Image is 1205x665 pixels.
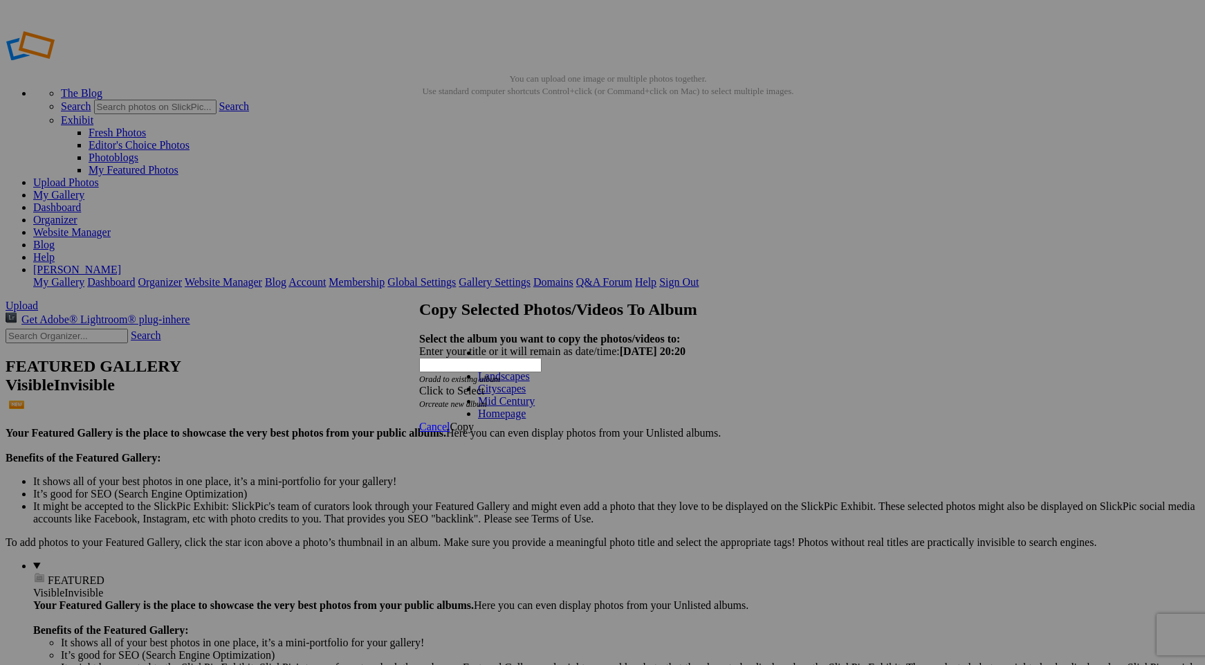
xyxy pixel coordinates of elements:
a: Cancel [419,421,450,432]
i: Or [419,374,500,384]
span: Copy [450,421,474,432]
strong: Select the album you want to copy the photos/videos to: [419,333,680,345]
i: Or [419,399,487,409]
div: Enter your title or it will remain as date/time: [419,345,786,358]
a: add to existing album [428,374,500,384]
a: create new album [428,399,487,409]
span: Click to Select [419,385,484,397]
b: [DATE] 20:20 [620,345,686,357]
h2: Copy Selected Photos/Videos To Album [419,300,786,319]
